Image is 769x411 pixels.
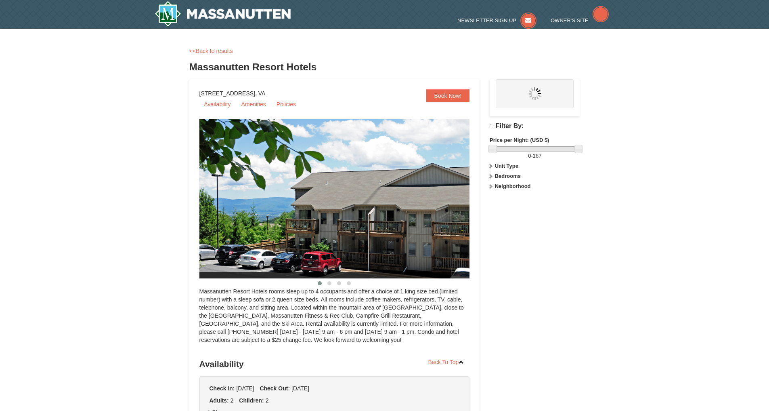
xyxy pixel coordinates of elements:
[155,1,291,27] img: Massanutten Resort Logo
[490,122,580,130] h4: Filter By:
[457,17,516,23] span: Newsletter Sign Up
[495,173,521,179] strong: Bedrooms
[423,356,470,368] a: Back To Top
[230,397,234,404] span: 2
[272,98,301,110] a: Policies
[551,17,589,23] span: Owner's Site
[528,87,541,100] img: wait.gif
[266,397,269,404] span: 2
[155,1,291,27] a: Massanutten Resort
[495,183,531,189] strong: Neighborhood
[533,153,542,159] span: 187
[239,397,264,404] strong: Children:
[199,287,470,352] div: Massanutten Resort Hotels rooms sleep up to 4 occupants and offer a choice of 1 king size bed (li...
[210,385,235,392] strong: Check In:
[291,385,309,392] span: [DATE]
[495,163,518,169] strong: Unit Type
[260,385,290,392] strong: Check Out:
[199,119,490,278] img: 19219026-1-e3b4ac8e.jpg
[189,48,233,54] a: <<Back to results
[199,356,470,372] h3: Availability
[236,98,270,110] a: Amenities
[426,89,470,102] a: Book Now!
[189,59,580,75] h3: Massanutten Resort Hotels
[551,17,609,23] a: Owner's Site
[490,137,549,143] strong: Price per Night: (USD $)
[199,98,236,110] a: Availability
[490,152,580,160] label: -
[236,385,254,392] span: [DATE]
[457,17,536,23] a: Newsletter Sign Up
[210,397,229,404] strong: Adults:
[528,153,531,159] span: 0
